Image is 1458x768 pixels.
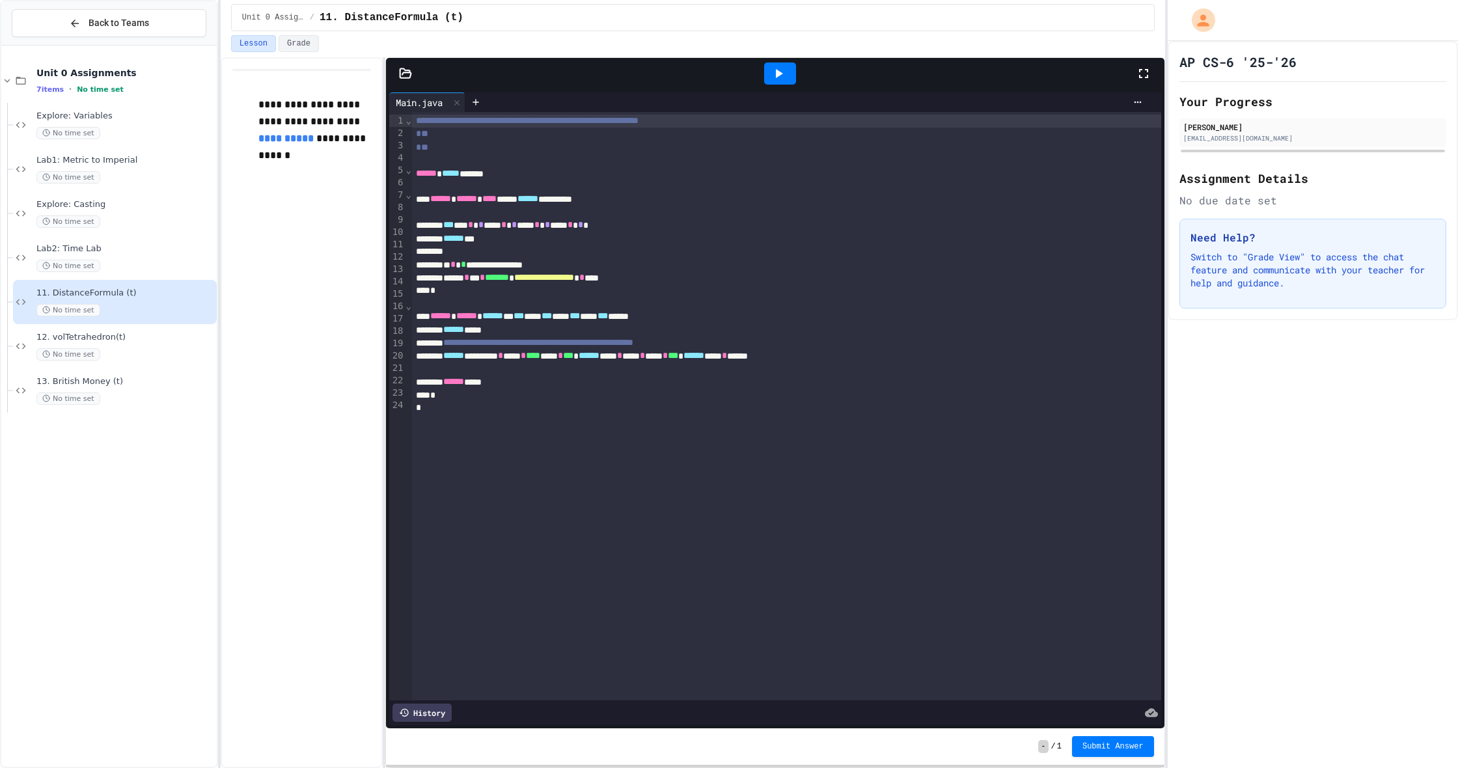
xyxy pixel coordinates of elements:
span: No time set [36,392,100,405]
div: 20 [389,350,406,362]
span: 12. volTetrahedron(t) [36,332,214,343]
div: 16 [389,300,406,312]
span: Explore: Casting [36,199,214,210]
h2: Your Progress [1179,92,1446,111]
div: History [392,704,452,722]
span: 11. DistanceFormula (t) [320,10,463,25]
div: 11 [389,238,406,251]
div: 12 [389,251,406,263]
span: 7 items [36,85,64,94]
span: • [69,84,72,94]
span: No time set [36,260,100,272]
div: 1 [389,115,406,127]
span: - [1038,740,1048,753]
span: Unit 0 Assignments [242,12,305,23]
span: Lab2: Time Lab [36,243,214,254]
div: 6 [389,176,406,189]
p: Switch to "Grade View" to access the chat feature and communicate with your teacher for help and ... [1190,251,1435,290]
div: 15 [389,288,406,300]
div: 13 [389,263,406,275]
div: 17 [389,312,406,325]
span: 1 [1057,741,1062,752]
div: 7 [389,189,406,201]
span: 13. British Money (t) [36,376,214,387]
div: 2 [389,127,406,139]
div: 3 [389,139,406,152]
div: 9 [389,213,406,226]
div: Main.java [389,92,465,112]
button: Lesson [231,35,276,52]
div: Main.java [389,96,449,109]
iframe: chat widget [1403,716,1445,755]
div: 22 [389,374,406,387]
div: 4 [389,152,406,164]
button: Back to Teams [12,9,206,37]
span: Fold line [406,165,412,175]
h2: Assignment Details [1179,169,1446,187]
div: 19 [389,337,406,350]
div: 18 [389,325,406,337]
span: Fold line [406,301,412,311]
span: No time set [36,171,100,184]
span: No time set [36,215,100,228]
span: No time set [36,348,100,361]
span: Back to Teams [89,16,149,30]
span: 11. DistanceFormula (t) [36,288,214,299]
button: Submit Answer [1072,736,1154,757]
div: 24 [389,399,406,411]
div: [PERSON_NAME] [1183,121,1442,133]
div: No due date set [1179,193,1446,208]
div: 10 [389,226,406,238]
span: Submit Answer [1082,741,1144,752]
div: [EMAIL_ADDRESS][DOMAIN_NAME] [1183,133,1442,143]
div: 8 [389,201,406,213]
div: My Account [1178,5,1218,35]
span: No time set [36,304,100,316]
button: Grade [279,35,319,52]
h1: AP CS-6 '25-'26 [1179,53,1297,71]
span: Fold line [406,189,412,200]
span: Explore: Variables [36,111,214,122]
span: Fold line [406,115,412,126]
div: 23 [389,387,406,399]
span: / [1051,741,1056,752]
div: 14 [389,275,406,288]
span: Unit 0 Assignments [36,67,214,79]
span: No time set [77,85,124,94]
h3: Need Help? [1190,230,1435,245]
span: / [310,12,314,23]
span: Lab1: Metric to Imperial [36,155,214,166]
div: 21 [389,362,406,374]
span: No time set [36,127,100,139]
div: 5 [389,164,406,176]
iframe: chat widget [1350,659,1445,715]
